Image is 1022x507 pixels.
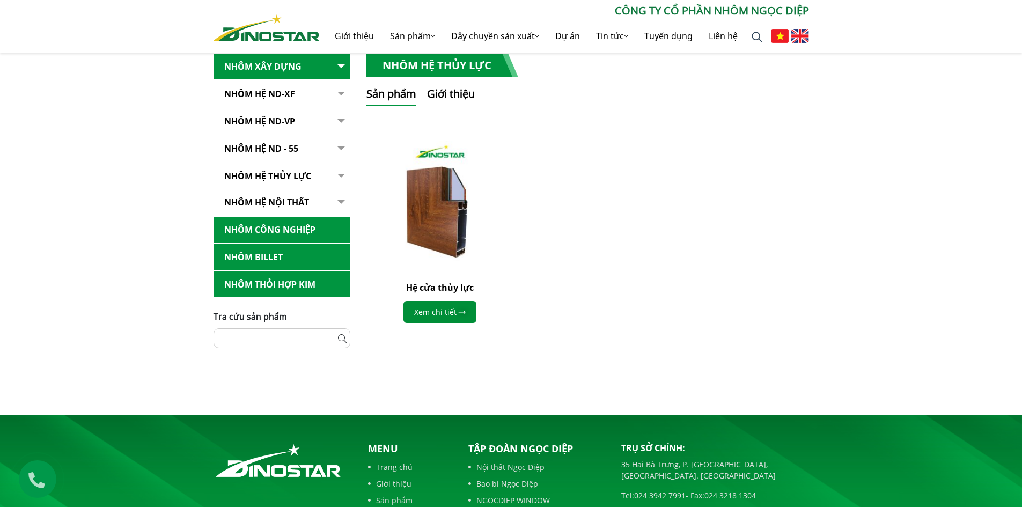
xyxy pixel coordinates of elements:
[752,32,762,42] img: search
[771,29,789,43] img: Tiếng Việt
[368,478,451,489] a: Giới thiệu
[443,19,547,53] a: Dây chuyền sản xuất
[214,311,287,322] span: Tra cứu sản phẩm
[468,495,605,506] a: NGOCDIEP WINDOW
[634,490,686,501] a: 024 3942 7991
[368,461,451,473] a: Trang chủ
[214,108,350,135] a: Nhôm Hệ ND-VP
[701,19,746,53] a: Liên hệ
[791,29,809,43] img: English
[214,136,350,162] a: NHÔM HỆ ND - 55
[621,442,809,454] p: Trụ sở chính:
[636,19,701,53] a: Tuyển dụng
[621,459,809,481] p: 35 Hai Bà Trưng, P. [GEOGRAPHIC_DATA], [GEOGRAPHIC_DATA]. [GEOGRAPHIC_DATA]
[214,14,320,41] img: Nhôm Dinostar
[366,54,518,77] h1: Nhôm hệ thủy lực
[214,271,350,298] a: Nhôm Thỏi hợp kim
[427,86,475,106] button: Giới thiệu
[366,86,416,106] button: Sản phẩm
[468,478,605,489] a: Bao bì Ngọc Diệp
[214,163,350,189] a: Nhôm hệ thủy lực
[468,461,605,473] a: Nội thất Ngọc Diệp
[214,189,350,216] a: Nhôm hệ nội thất
[406,282,474,293] a: Hệ cửa thủy lực
[327,19,382,53] a: Giới thiệu
[214,244,350,270] a: Nhôm Billet
[704,490,756,501] a: 024 3218 1304
[468,442,605,456] p: Tập đoàn Ngọc Diệp
[588,19,636,53] a: Tin tức
[368,495,451,506] a: Sản phẩm
[382,19,443,53] a: Sản phẩm
[368,442,451,456] p: Menu
[547,19,588,53] a: Dự án
[214,442,343,479] img: logo_footer
[214,54,350,80] a: Nhôm Xây dựng
[374,141,506,272] img: Hệ cửa thủy lực
[214,81,350,107] a: Nhôm Hệ ND-XF
[403,301,476,323] a: Xem chi tiết
[214,217,350,243] a: Nhôm Công nghiệp
[621,490,809,501] p: Tel: - Fax:
[320,3,809,19] p: CÔNG TY CỔ PHẦN NHÔM NGỌC DIỆP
